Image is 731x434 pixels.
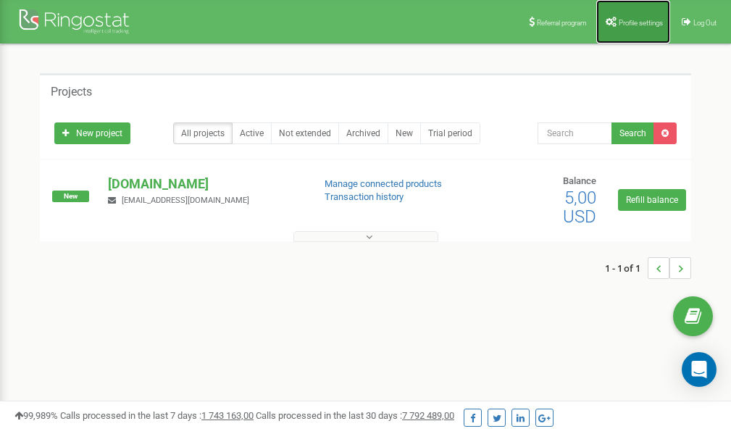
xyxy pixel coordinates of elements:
[563,188,596,227] span: 5,00 USD
[420,122,480,144] a: Trial period
[271,122,339,144] a: Not extended
[338,122,388,144] a: Archived
[173,122,233,144] a: All projects
[232,122,272,144] a: Active
[122,196,249,205] span: [EMAIL_ADDRESS][DOMAIN_NAME]
[108,175,301,193] p: [DOMAIN_NAME]
[325,191,404,202] a: Transaction history
[388,122,421,144] a: New
[325,178,442,189] a: Manage connected products
[201,410,254,421] u: 1 743 163,00
[52,191,89,202] span: New
[619,19,663,27] span: Profile settings
[605,257,648,279] span: 1 - 1 of 1
[682,352,717,387] div: Open Intercom Messenger
[402,410,454,421] u: 7 792 489,00
[563,175,596,186] span: Balance
[537,19,587,27] span: Referral program
[256,410,454,421] span: Calls processed in the last 30 days :
[618,189,686,211] a: Refill balance
[54,122,130,144] a: New project
[51,85,92,99] h5: Projects
[605,243,691,293] nav: ...
[14,410,58,421] span: 99,989%
[60,410,254,421] span: Calls processed in the last 7 days :
[693,19,717,27] span: Log Out
[611,122,654,144] button: Search
[538,122,612,144] input: Search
